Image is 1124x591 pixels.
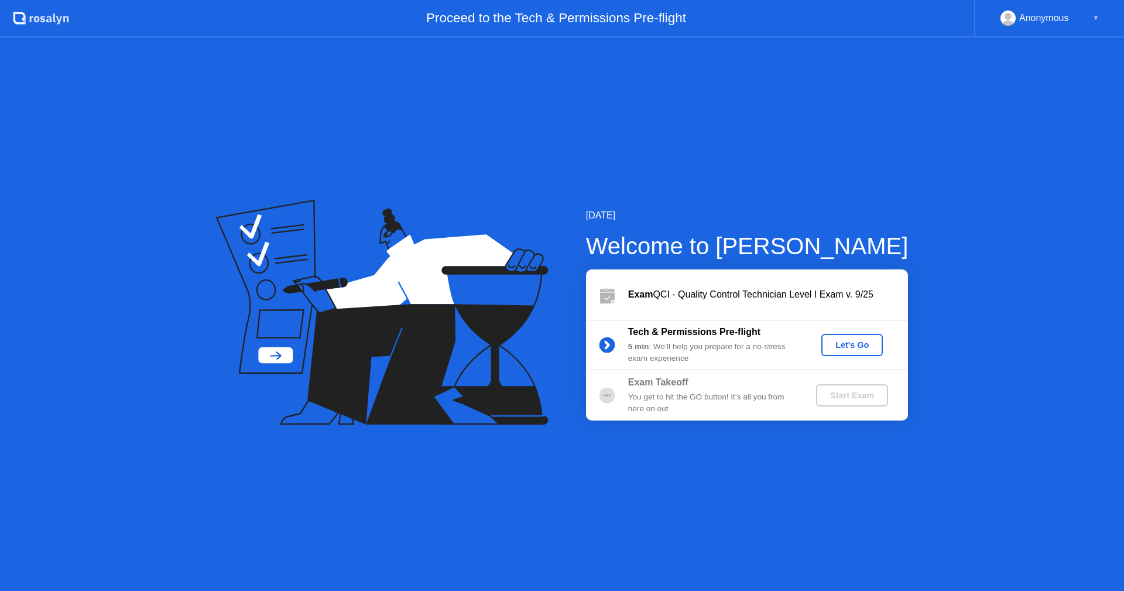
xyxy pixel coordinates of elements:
button: Start Exam [816,384,888,406]
div: You get to hit the GO button! It’s all you from here on out [628,391,797,415]
div: Anonymous [1019,11,1069,26]
div: Welcome to [PERSON_NAME] [586,228,909,264]
b: Tech & Permissions Pre-flight [628,327,760,337]
div: ▼ [1093,11,1099,26]
b: Exam Takeoff [628,377,688,387]
button: Let's Go [821,334,883,356]
b: 5 min [628,342,649,351]
b: Exam [628,289,653,299]
div: : We’ll help you prepare for a no-stress exam experience [628,341,797,365]
div: [DATE] [586,209,909,223]
div: Start Exam [821,391,883,400]
div: QCI - Quality Control Technician Level I Exam v. 9/25 [628,288,908,302]
div: Let's Go [826,340,878,350]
